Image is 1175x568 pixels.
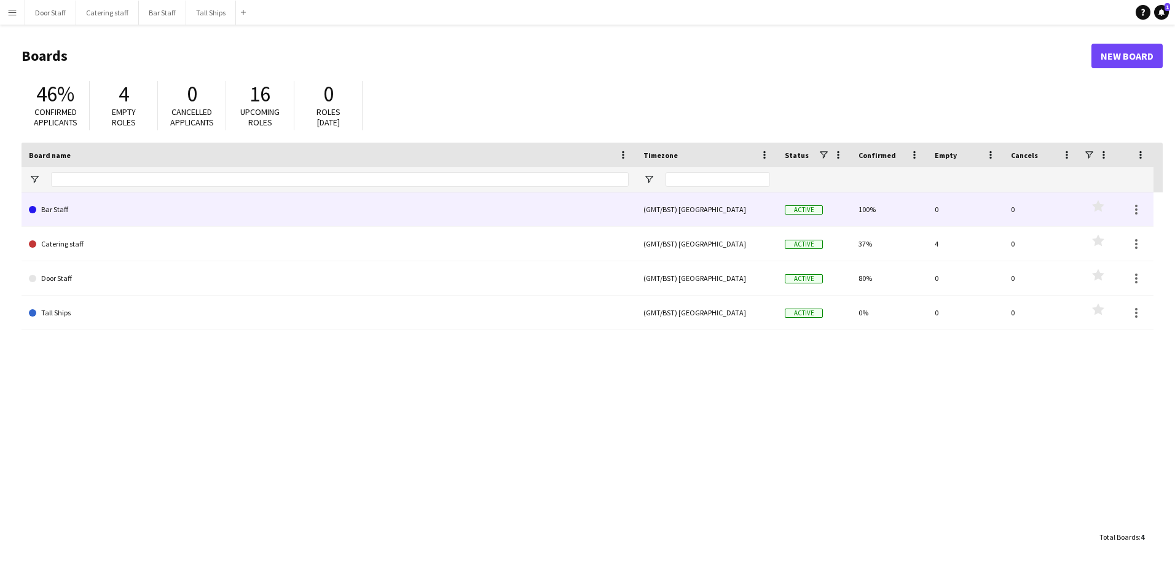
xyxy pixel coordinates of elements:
[636,192,777,226] div: (GMT/BST) [GEOGRAPHIC_DATA]
[643,174,654,185] button: Open Filter Menu
[170,106,214,128] span: Cancelled applicants
[29,151,71,160] span: Board name
[29,174,40,185] button: Open Filter Menu
[927,192,1004,226] div: 0
[851,227,927,261] div: 37%
[636,296,777,329] div: (GMT/BST) [GEOGRAPHIC_DATA]
[240,106,280,128] span: Upcoming roles
[22,47,1091,65] h1: Boards
[1004,227,1080,261] div: 0
[1004,261,1080,295] div: 0
[851,261,927,295] div: 80%
[119,81,129,108] span: 4
[316,106,340,128] span: Roles [DATE]
[643,151,678,160] span: Timezone
[636,261,777,295] div: (GMT/BST) [GEOGRAPHIC_DATA]
[1091,44,1163,68] a: New Board
[1154,5,1169,20] a: 1
[25,1,76,25] button: Door Staff
[785,151,809,160] span: Status
[250,81,270,108] span: 16
[112,106,136,128] span: Empty roles
[666,172,770,187] input: Timezone Filter Input
[51,172,629,187] input: Board name Filter Input
[1004,192,1080,226] div: 0
[1141,532,1144,542] span: 4
[785,274,823,283] span: Active
[1099,532,1139,542] span: Total Boards
[29,192,629,227] a: Bar Staff
[785,309,823,318] span: Active
[785,240,823,249] span: Active
[927,296,1004,329] div: 0
[851,192,927,226] div: 100%
[785,205,823,215] span: Active
[76,1,139,25] button: Catering staff
[935,151,957,160] span: Empty
[36,81,74,108] span: 46%
[851,296,927,329] div: 0%
[323,81,334,108] span: 0
[927,227,1004,261] div: 4
[1165,3,1170,11] span: 1
[859,151,896,160] span: Confirmed
[927,261,1004,295] div: 0
[1004,296,1080,329] div: 0
[187,81,197,108] span: 0
[34,106,77,128] span: Confirmed applicants
[139,1,186,25] button: Bar Staff
[29,261,629,296] a: Door Staff
[29,227,629,261] a: Catering staff
[186,1,236,25] button: Tall Ships
[636,227,777,261] div: (GMT/BST) [GEOGRAPHIC_DATA]
[1011,151,1038,160] span: Cancels
[1099,525,1144,549] div: :
[29,296,629,330] a: Tall Ships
